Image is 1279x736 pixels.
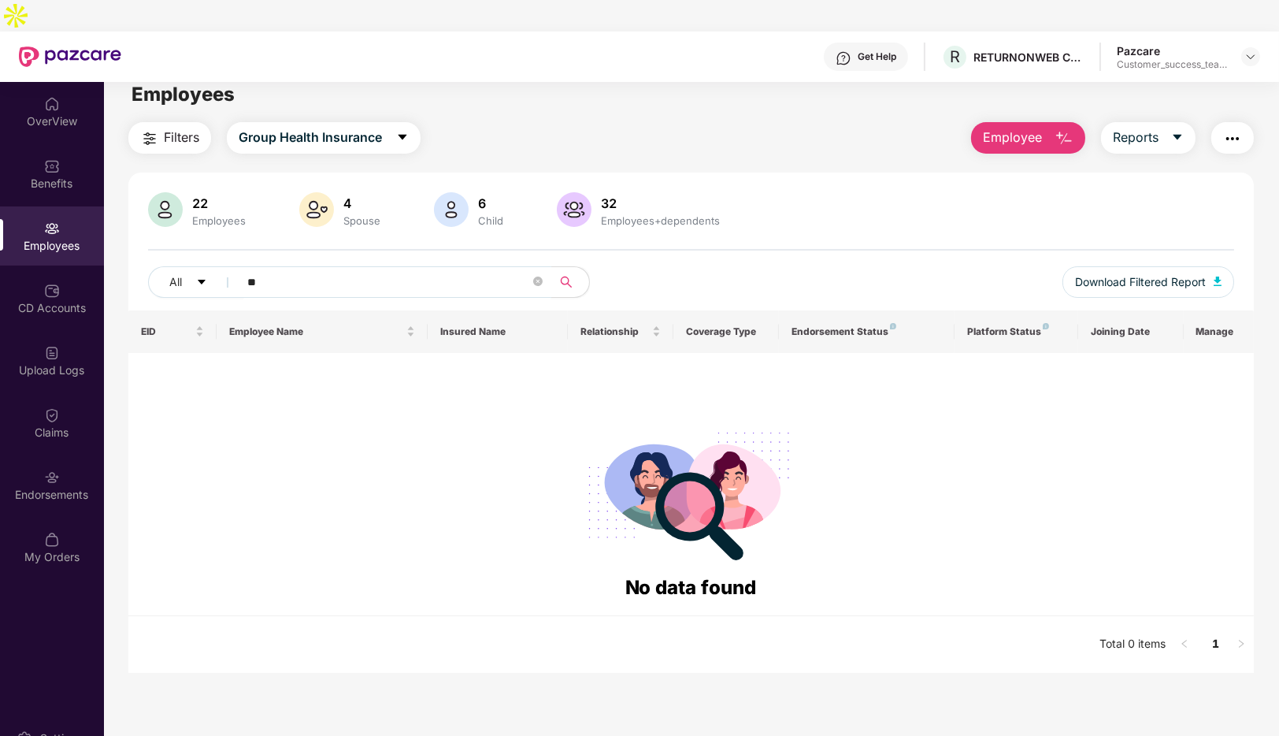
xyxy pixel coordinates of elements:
[44,283,60,299] img: svg+xml;base64,PHN2ZyBpZD0iQ0RfQWNjb3VudHMiIGRhdGEtbmFtZT0iQ0QgQWNjb3VudHMiIHhtbG5zPSJodHRwOi8vd3...
[836,50,851,66] img: svg+xml;base64,PHN2ZyBpZD0iSGVscC0zMngzMiIgeG1sbnM9Imh0dHA6Ly93d3cudzMub3JnLzIwMDAvc3ZnIiB3aWR0aD...
[475,214,506,227] div: Child
[577,413,804,573] img: svg+xml;base64,PHN2ZyB4bWxucz0iaHR0cDovL3d3dy53My5vcmcvMjAwMC9zdmciIHdpZHRoPSIyODgiIGhlaWdodD0iMj...
[229,325,403,338] span: Employee Name
[673,310,779,353] th: Coverage Type
[1236,639,1246,649] span: right
[196,277,207,289] span: caret-down
[533,275,543,290] span: close-circle
[971,122,1085,154] button: Employee
[396,131,409,145] span: caret-down
[580,325,649,338] span: Relationship
[239,128,382,147] span: Group Health Insurance
[217,310,428,353] th: Employee Name
[950,47,960,66] span: R
[44,345,60,361] img: svg+xml;base64,PHN2ZyBpZD0iVXBsb2FkX0xvZ3MiIGRhdGEtbmFtZT0iVXBsb2FkIExvZ3MiIHhtbG5zPSJodHRwOi8vd3...
[189,195,249,211] div: 22
[44,407,60,423] img: svg+xml;base64,PHN2ZyBpZD0iQ2xhaW0iIHhtbG5zPSJodHRwOi8vd3d3LnczLm9yZy8yMDAwL3N2ZyIgd2lkdGg9IjIwIi...
[598,214,723,227] div: Employees+dependents
[1184,310,1254,353] th: Manage
[1117,58,1227,71] div: Customer_success_team_lead
[340,195,384,211] div: 4
[973,50,1084,65] div: RETURNONWEB CONSULTING SERVICES PRIVATE LIMITED
[44,158,60,174] img: svg+xml;base64,PHN2ZyBpZD0iQmVuZWZpdHMiIHhtbG5zPSJodHRwOi8vd3d3LnczLm9yZy8yMDAwL3N2ZyIgd2lkdGg9Ij...
[1229,632,1254,657] button: right
[164,128,199,147] span: Filters
[128,122,211,154] button: Filters
[1101,122,1196,154] button: Reportscaret-down
[983,128,1042,147] span: Employee
[44,532,60,548] img: svg+xml;base64,PHN2ZyBpZD0iTXlfT3JkZXJzIiBkYXRhLW5hbWU9Ik15IE9yZGVycyIgeG1sbnM9Imh0dHA6Ly93d3cudz...
[140,129,159,148] img: svg+xml;base64,PHN2ZyB4bWxucz0iaHR0cDovL3d3dy53My5vcmcvMjAwMC9zdmciIHdpZHRoPSIyNCIgaGVpZ2h0PSIyNC...
[1113,128,1159,147] span: Reports
[475,195,506,211] div: 6
[557,192,591,227] img: svg+xml;base64,PHN2ZyB4bWxucz0iaHR0cDovL3d3dy53My5vcmcvMjAwMC9zdmciIHhtbG5zOnhsaW5rPSJodHRwOi8vd3...
[141,325,192,338] span: EID
[1117,43,1227,58] div: Pazcare
[1223,129,1242,148] img: svg+xml;base64,PHN2ZyB4bWxucz0iaHR0cDovL3d3dy53My5vcmcvMjAwMC9zdmciIHdpZHRoPSIyNCIgaGVpZ2h0PSIyNC...
[1099,632,1166,657] li: Total 0 items
[1172,632,1197,657] button: left
[551,266,590,298] button: search
[598,195,723,211] div: 32
[44,96,60,112] img: svg+xml;base64,PHN2ZyBpZD0iSG9tZSIgeG1sbnM9Imh0dHA6Ly93d3cudzMub3JnLzIwMDAvc3ZnIiB3aWR0aD0iMjAiIG...
[1214,277,1222,286] img: svg+xml;base64,PHN2ZyB4bWxucz0iaHR0cDovL3d3dy53My5vcmcvMjAwMC9zdmciIHhtbG5zOnhsaW5rPSJodHRwOi8vd3...
[148,192,183,227] img: svg+xml;base64,PHN2ZyB4bWxucz0iaHR0cDovL3d3dy53My5vcmcvMjAwMC9zdmciIHhtbG5zOnhsaW5rPSJodHRwOi8vd3...
[1203,632,1229,657] li: 1
[1171,131,1184,145] span: caret-down
[1062,266,1234,298] button: Download Filtered Report
[189,214,249,227] div: Employees
[128,310,217,353] th: EID
[1078,310,1184,353] th: Joining Date
[299,192,334,227] img: svg+xml;base64,PHN2ZyB4bWxucz0iaHR0cDovL3d3dy53My5vcmcvMjAwMC9zdmciIHhtbG5zOnhsaW5rPSJodHRwOi8vd3...
[967,325,1065,338] div: Platform Status
[551,276,581,288] span: search
[44,221,60,236] img: svg+xml;base64,PHN2ZyBpZD0iRW1wbG95ZWVzIiB4bWxucz0iaHR0cDovL3d3dy53My5vcmcvMjAwMC9zdmciIHdpZHRoPS...
[1180,639,1189,649] span: left
[1203,632,1229,656] a: 1
[19,46,121,67] img: New Pazcare Logo
[132,83,235,106] span: Employees
[1172,632,1197,657] li: Previous Page
[1043,323,1049,329] img: svg+xml;base64,PHN2ZyB4bWxucz0iaHR0cDovL3d3dy53My5vcmcvMjAwMC9zdmciIHdpZHRoPSI4IiBoZWlnaHQ9IjgiIH...
[568,310,673,353] th: Relationship
[227,122,421,154] button: Group Health Insurancecaret-down
[533,277,543,286] span: close-circle
[1229,632,1254,657] li: Next Page
[858,50,896,63] div: Get Help
[1075,273,1206,291] span: Download Filtered Report
[1055,129,1073,148] img: svg+xml;base64,PHN2ZyB4bWxucz0iaHR0cDovL3d3dy53My5vcmcvMjAwMC9zdmciIHhtbG5zOnhsaW5rPSJodHRwOi8vd3...
[428,310,569,353] th: Insured Name
[44,470,60,485] img: svg+xml;base64,PHN2ZyBpZD0iRW5kb3JzZW1lbnRzIiB4bWxucz0iaHR0cDovL3d3dy53My5vcmcvMjAwMC9zdmciIHdpZH...
[340,214,384,227] div: Spouse
[1244,50,1257,63] img: svg+xml;base64,PHN2ZyBpZD0iRHJvcGRvd24tMzJ4MzIiIHhtbG5zPSJodHRwOi8vd3d3LnczLm9yZy8yMDAwL3N2ZyIgd2...
[169,273,182,291] span: All
[434,192,469,227] img: svg+xml;base64,PHN2ZyB4bWxucz0iaHR0cDovL3d3dy53My5vcmcvMjAwMC9zdmciIHhtbG5zOnhsaW5rPSJodHRwOi8vd3...
[791,325,942,338] div: Endorsement Status
[625,576,757,599] span: No data found
[148,266,244,298] button: Allcaret-down
[890,323,896,329] img: svg+xml;base64,PHN2ZyB4bWxucz0iaHR0cDovL3d3dy53My5vcmcvMjAwMC9zdmciIHdpZHRoPSI4IiBoZWlnaHQ9IjgiIH...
